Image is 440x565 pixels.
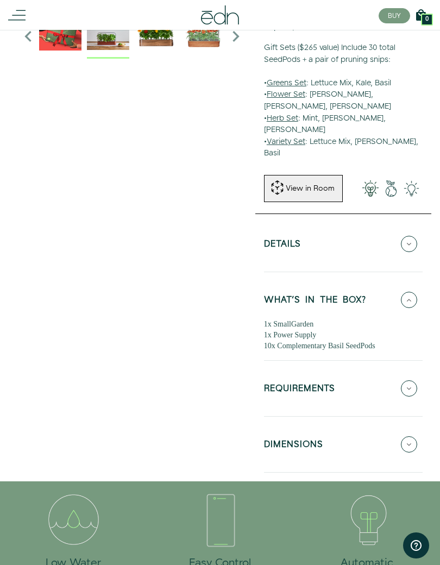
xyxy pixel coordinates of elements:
[267,136,305,147] u: Variety Set
[264,440,323,453] h5: DIMENSIONS
[401,180,422,197] img: edn-smallgarden-tech.png
[183,14,225,56] img: edn-smallgarden_1024x.jpg
[87,14,129,56] img: edn-smallgarden-mixed-herbs-table-product-2000px_1024x.jpg
[264,281,423,319] button: WHAT'S IN THE BOX?
[17,26,39,47] i: Previous slide
[264,240,301,252] h5: Details
[183,14,225,59] div: 6 / 6
[264,369,423,407] button: REQUIREMENTS
[267,89,305,100] u: Flower Set
[39,14,81,59] div: 3 / 6
[360,180,381,197] img: 001-light-bulb.png
[425,16,429,22] span: 0
[264,425,423,463] button: DIMENSIONS
[264,296,366,308] h5: WHAT'S IN THE BOX?
[35,481,111,557] img: website-icons-02_1a97941d-d24d-4e9d-96e6-5b10bf5e71ed_256x256_crop_center.png
[39,14,81,56] img: EMAILS_-_Holiday_21_PT1_28_9986b34a-7908-4121-b1c1-9595d1e43abe_1024x.png
[225,26,247,47] i: Next slide
[329,481,405,557] img: website-icons-04_ebb2a09f-fb29-45bc-ba4d-66be10a1b697_256x256_crop_center.png
[182,481,258,557] img: website-icons-05_960x.png
[264,384,335,397] h5: REQUIREMENTS
[264,42,423,160] p: • : Lettuce Mix, Kale, Basil • : [PERSON_NAME], [PERSON_NAME], [PERSON_NAME] • : Mint, [PERSON_NA...
[381,180,401,197] img: green-earth.png
[135,14,177,56] img: edn-smallgarden-marigold-hero-SLV-2000px_1024x.png
[267,113,298,124] u: Herb Set
[264,175,343,202] button: View in Room
[264,225,423,263] button: Details
[264,42,395,65] b: Gift Sets ($265 value) Include 30 total SeedPods + a pair of pruning snips:
[264,319,423,351] div: 1x SmallGarden 1x Power Supply 10x Complementary Basil SeedPods
[87,14,129,59] div: 4 / 6
[135,14,177,59] div: 5 / 6
[379,8,410,23] button: BUY
[403,532,429,560] iframe: Opens a widget where you can find more information
[267,78,306,89] u: Greens Set
[285,183,336,194] div: View in Room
